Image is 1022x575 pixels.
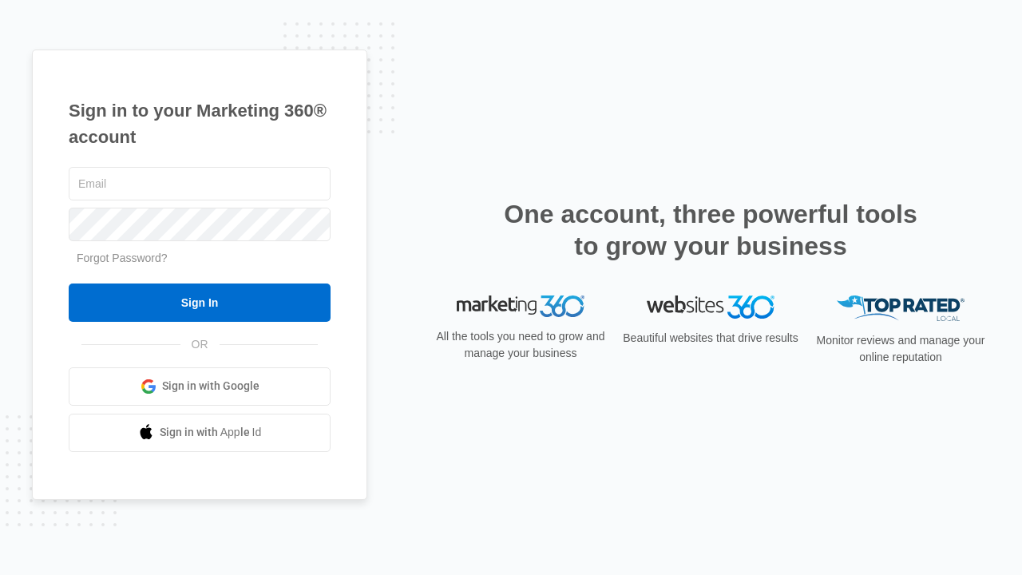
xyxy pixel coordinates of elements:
[69,284,331,322] input: Sign In
[621,330,800,347] p: Beautiful websites that drive results
[162,378,259,395] span: Sign in with Google
[499,198,922,262] h2: One account, three powerful tools to grow your business
[77,252,168,264] a: Forgot Password?
[69,97,331,150] h1: Sign in to your Marketing 360® account
[69,167,331,200] input: Email
[431,328,610,362] p: All the tools you need to grow and manage your business
[457,295,584,318] img: Marketing 360
[180,336,220,353] span: OR
[811,332,990,366] p: Monitor reviews and manage your online reputation
[647,295,774,319] img: Websites 360
[69,367,331,406] a: Sign in with Google
[69,414,331,452] a: Sign in with Apple Id
[160,424,262,441] span: Sign in with Apple Id
[837,295,965,322] img: Top Rated Local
